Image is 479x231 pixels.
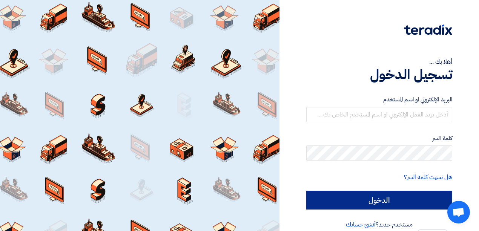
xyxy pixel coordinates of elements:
[447,201,470,223] a: Open chat
[306,220,452,229] div: مستخدم جديد؟
[404,173,452,182] a: هل نسيت كلمة السر؟
[346,220,376,229] a: أنشئ حسابك
[306,107,452,122] input: أدخل بريد العمل الإلكتروني او اسم المستخدم الخاص بك ...
[306,134,452,143] label: كلمة السر
[404,24,452,35] img: Teradix logo
[306,57,452,66] div: أهلا بك ...
[306,66,452,83] h1: تسجيل الدخول
[306,191,452,210] input: الدخول
[306,95,452,104] label: البريد الإلكتروني او اسم المستخدم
